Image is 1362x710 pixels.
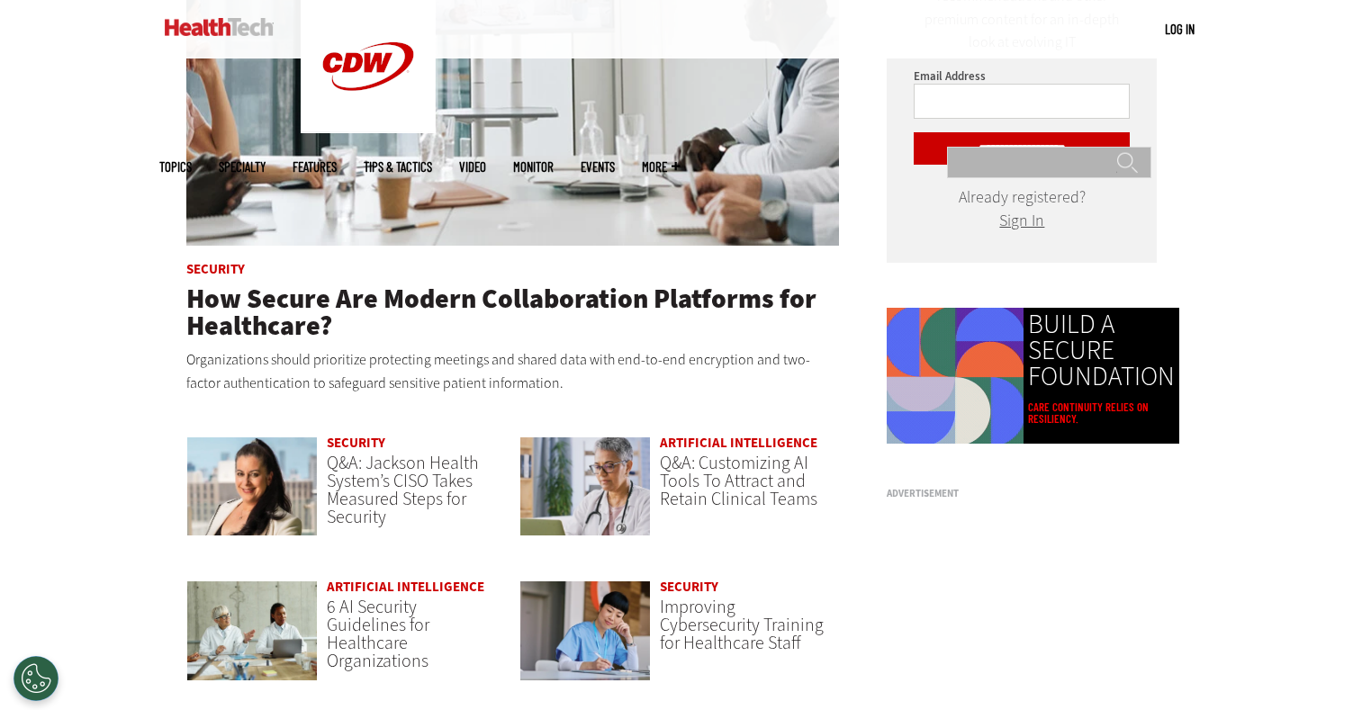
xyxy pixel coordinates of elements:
a: Artificial Intelligence [327,578,484,596]
a: Features [293,160,337,174]
h3: Advertisement [887,489,1157,499]
a: CDW [301,119,436,138]
a: Artificial Intelligence [660,434,817,452]
img: nurse studying on computer [519,580,652,681]
a: Connie Barrera [186,436,319,554]
a: doctor on laptop [519,436,652,554]
a: nurse studying on computer [519,580,652,698]
img: doctor on laptop [519,436,652,537]
a: Tips & Tactics [364,160,432,174]
a: Doctors meeting in the office [186,580,319,698]
div: User menu [1165,20,1195,39]
a: Security [186,260,245,278]
div: Already registered? [914,192,1130,227]
a: Security [660,578,718,596]
a: MonITor [513,160,554,174]
img: Colorful animated shapes [887,308,1024,445]
a: Sign In [999,210,1044,231]
div: Cookies Settings [14,656,59,701]
p: Organizations should prioritize protecting meetings and shared data with end-to-end encryption an... [186,348,840,394]
button: Open Preferences [14,656,59,701]
span: More [642,160,680,174]
a: Video [459,160,486,174]
a: Q&A: Customizing AI Tools To Attract and Retain Clinical Teams [660,451,817,511]
a: Care continuity relies on resiliency. [1028,401,1175,425]
a: 6 AI Security Guidelines for Healthcare Organizations [327,595,429,673]
span: Topics [159,160,192,174]
img: Home [165,18,274,36]
img: Doctors meeting in the office [186,580,319,681]
a: Security [327,434,385,452]
a: Log in [1165,21,1195,37]
a: Q&A: Jackson Health System’s CISO Takes Measured Steps for Security [327,451,479,529]
a: Events [581,160,615,174]
span: Specialty [219,160,266,174]
a: Improving Cybersecurity Training for Healthcare Staff [660,595,824,655]
a: How Secure Are Modern Collaboration Platforms for Healthcare? [186,281,816,344]
img: Connie Barrera [186,436,319,537]
a: BUILD A SECURE FOUNDATION [1028,311,1175,391]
